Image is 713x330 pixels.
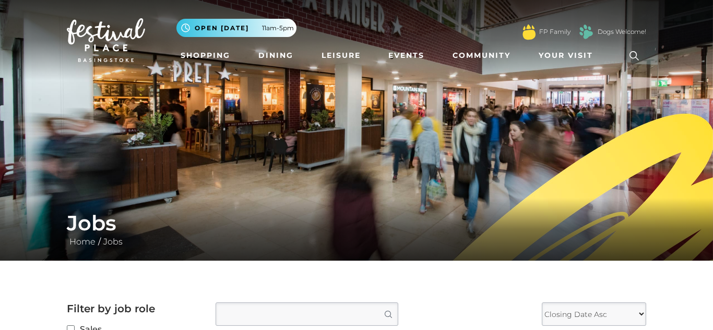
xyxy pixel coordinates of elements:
a: Dogs Welcome! [598,27,646,36]
h1: Jobs [67,211,646,236]
a: Community [448,46,515,65]
a: Leisure [317,46,365,65]
a: Your Visit [534,46,602,65]
button: Open [DATE] 11am-5pm [176,19,296,37]
span: Your Visit [539,50,593,61]
a: Home [67,237,98,247]
span: Open [DATE] [195,23,249,33]
a: Shopping [176,46,234,65]
a: Events [384,46,429,65]
a: Jobs [101,237,125,247]
span: 11am-5pm [262,23,294,33]
a: FP Family [539,27,571,36]
h2: Filter by job role [67,302,200,315]
img: Festival Place Logo [67,18,145,62]
a: Dining [254,46,298,65]
div: / [59,211,654,248]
